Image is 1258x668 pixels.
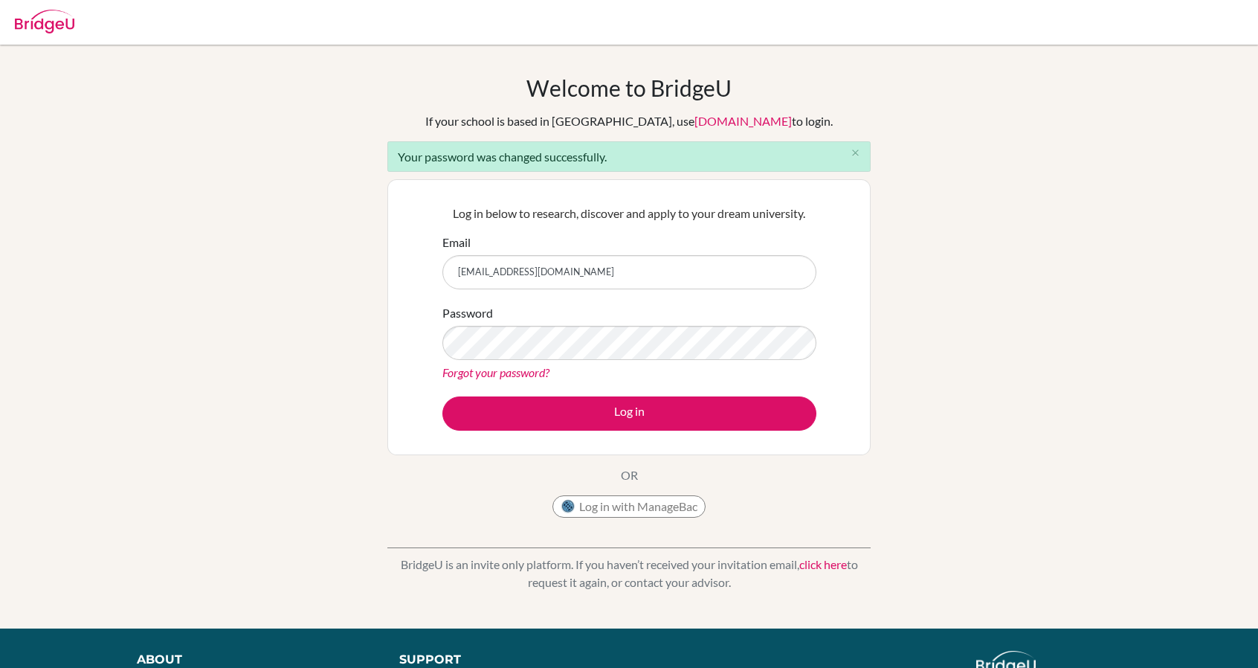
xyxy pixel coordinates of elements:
[387,556,871,591] p: BridgeU is an invite only platform. If you haven’t received your invitation email, to request it ...
[799,557,847,571] a: click here
[850,147,861,158] i: close
[442,304,493,322] label: Password
[526,74,732,101] h1: Welcome to BridgeU
[425,112,833,130] div: If your school is based in [GEOGRAPHIC_DATA], use to login.
[694,114,792,128] a: [DOMAIN_NAME]
[621,466,638,484] p: OR
[840,142,870,164] button: Close
[442,234,471,251] label: Email
[442,205,816,222] p: Log in below to research, discover and apply to your dream university.
[15,10,74,33] img: Bridge-U
[442,365,549,379] a: Forgot your password?
[442,396,816,431] button: Log in
[387,141,871,172] div: Your password was changed successfully.
[552,495,706,518] button: Log in with ManageBac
